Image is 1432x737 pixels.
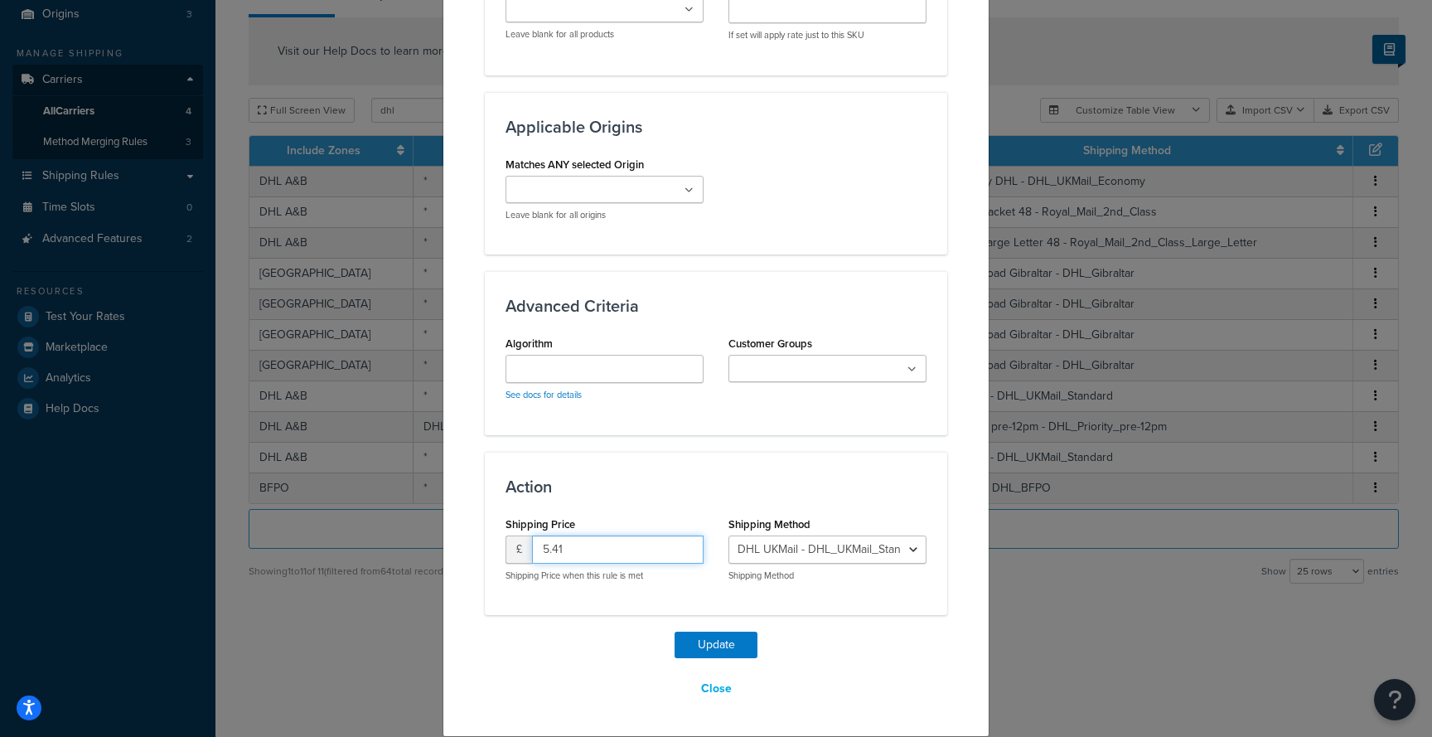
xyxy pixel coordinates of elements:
[728,337,812,350] label: Customer Groups
[506,158,644,171] label: Matches ANY selected Origin
[690,675,743,703] button: Close
[506,28,704,41] p: Leave blank for all products
[506,536,532,564] span: £
[506,570,704,582] p: Shipping Price when this rule is met
[506,209,704,221] p: Leave blank for all origins
[506,388,582,401] a: See docs for details
[506,478,926,496] h3: Action
[728,570,926,582] p: Shipping Method
[506,518,575,531] label: Shipping Price
[506,297,926,315] h3: Advanced Criteria
[728,29,926,41] p: If set will apply rate just to this SKU
[728,518,810,531] label: Shipping Method
[506,118,926,136] h3: Applicable Origins
[506,337,553,350] label: Algorithm
[675,632,757,658] button: Update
